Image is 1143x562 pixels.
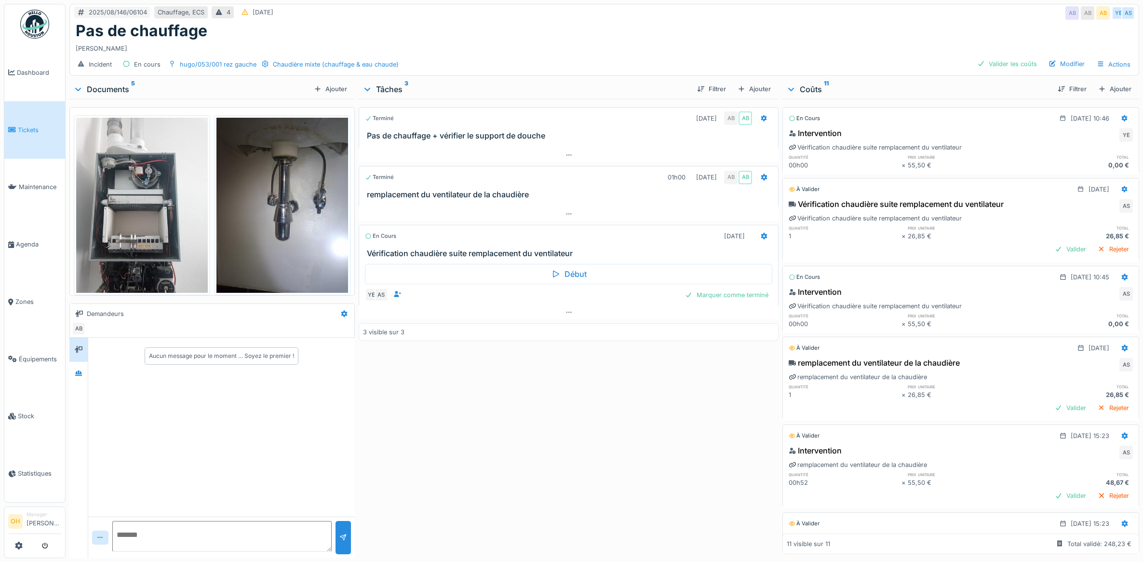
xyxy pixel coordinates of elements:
[789,471,901,478] h6: quantité
[375,288,388,302] div: AS
[739,171,752,184] div: AB
[789,114,820,123] div: En cours
[365,173,394,181] div: Terminé
[1020,471,1133,478] h6: total
[18,125,61,135] span: Tickets
[15,297,61,306] span: Zones
[681,288,772,302] div: Marquer comme terminé
[8,511,61,534] a: OH Manager[PERSON_NAME]
[4,273,65,330] a: Zones
[1094,401,1133,414] div: Rejeter
[789,232,901,241] div: 1
[901,232,908,241] div: ×
[789,319,901,329] div: 00h00
[1071,273,1109,282] div: [DATE] 10:45
[724,171,738,184] div: AB
[1051,243,1090,256] div: Valider
[4,388,65,445] a: Stock
[89,8,147,17] div: 2025/08/146/06104
[908,313,1021,319] h6: prix unitaire
[908,478,1021,487] div: 55,50 €
[908,384,1021,390] h6: prix unitaire
[1081,6,1094,20] div: AB
[789,384,901,390] h6: quantité
[1051,489,1090,502] div: Valider
[789,344,820,352] div: À valider
[789,313,901,319] h6: quantité
[134,60,161,69] div: En cours
[20,10,49,39] img: Badge_color-CXgf-gQk.svg
[365,264,773,284] div: Début
[76,118,208,293] img: m3a1tc984og8qykz4ajnidzzcysk
[1065,6,1079,20] div: AB
[908,232,1021,241] div: 26,85 €
[76,40,1133,53] div: [PERSON_NAME]
[16,240,61,249] span: Agenda
[789,302,962,311] div: Vérification chaudière suite remplacement du ventilateur
[18,411,61,421] span: Stock
[27,511,61,518] div: Manager
[696,173,717,182] div: [DATE]
[1096,6,1110,20] div: AB
[789,445,842,456] div: Intervention
[73,83,310,95] div: Documents
[17,68,61,77] span: Dashboard
[4,330,65,388] a: Équipements
[149,352,294,360] div: Aucun message pour le moment … Soyez le premier !
[696,114,717,123] div: [DATE]
[789,460,927,469] div: remplacement du ventilateur de la chaudière
[901,478,908,487] div: ×
[1020,319,1133,329] div: 0,00 €
[180,60,256,69] div: hugo/053/001 rez gauche
[1020,478,1133,487] div: 48,67 €
[789,357,960,369] div: remplacement du ventilateur de la chaudière
[908,225,1021,231] h6: prix unitaire
[310,82,351,96] div: Ajouter
[72,322,85,335] div: AB
[789,533,842,544] div: Intervention
[1089,343,1109,353] div: [DATE]
[404,83,408,95] sup: 3
[4,159,65,216] a: Maintenance
[1020,232,1133,241] div: 26,85 €
[1119,128,1133,142] div: YE
[739,111,752,125] div: AB
[227,8,230,17] div: 4
[789,214,962,223] div: Vérification chaudière suite remplacement du ventilateur
[1119,358,1133,371] div: AS
[1071,519,1109,528] div: [DATE] 15:23
[786,83,1050,95] div: Coûts
[1071,431,1109,440] div: [DATE] 15:23
[1121,6,1135,20] div: AS
[1071,114,1109,123] div: [DATE] 10:46
[273,60,399,69] div: Chaudière mixte (chauffage & eau chaude)
[901,319,908,329] div: ×
[131,83,135,95] sup: 5
[1119,199,1133,213] div: AS
[76,22,207,40] h1: Pas de chauffage
[18,469,61,478] span: Statistiques
[908,471,1021,478] h6: prix unitaire
[789,225,901,231] h6: quantité
[1045,57,1089,70] div: Modifier
[789,161,901,170] div: 00h00
[789,372,927,382] div: remplacement du ventilateur de la chaudière
[1092,57,1135,71] div: Actions
[1020,225,1133,231] h6: total
[789,478,901,487] div: 00h52
[367,249,775,258] h3: Vérification chaudière suite remplacement du ventilateur
[901,390,908,399] div: ×
[1067,539,1131,548] div: Total validé: 248,23 €
[1089,185,1109,194] div: [DATE]
[1094,243,1133,256] div: Rejeter
[908,319,1021,329] div: 55,50 €
[4,216,65,273] a: Agenda
[789,154,901,160] h6: quantité
[908,161,1021,170] div: 55,50 €
[789,520,820,528] div: À valider
[908,154,1021,160] h6: prix unitaire
[1119,287,1133,301] div: AS
[1020,154,1133,160] h6: total
[365,232,396,240] div: En cours
[19,355,61,364] span: Équipements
